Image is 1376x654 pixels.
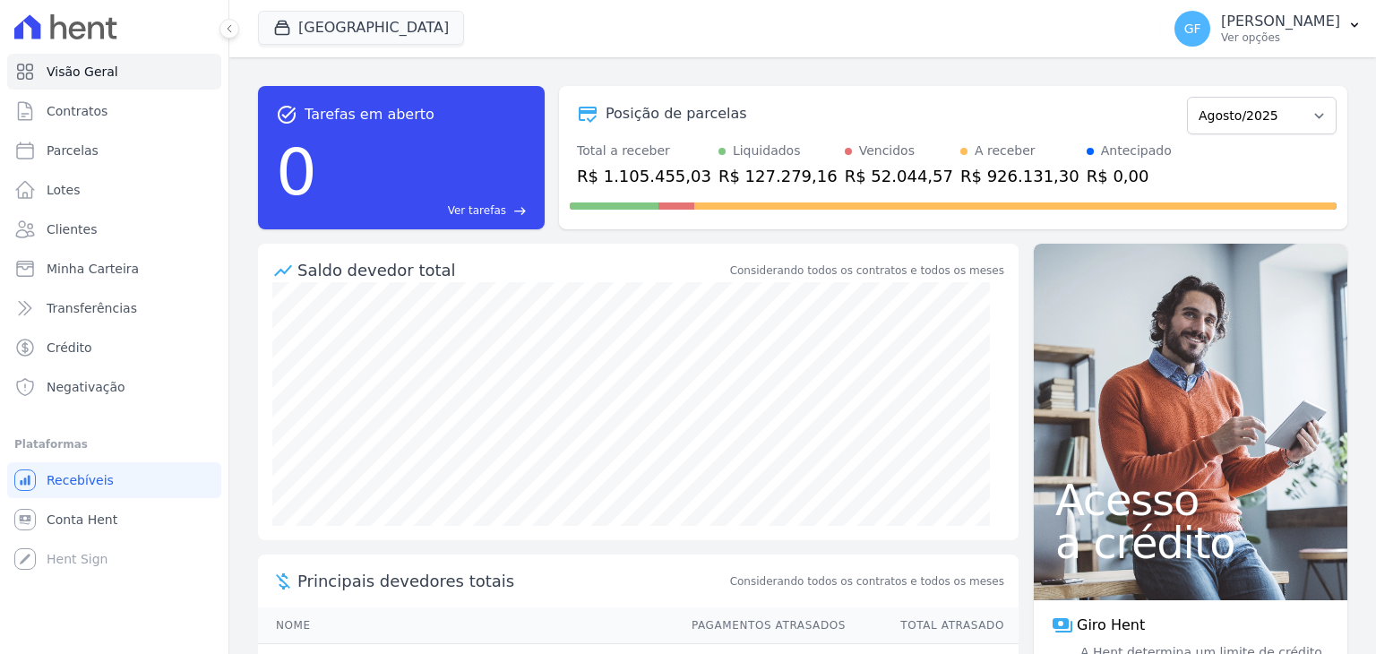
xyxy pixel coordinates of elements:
[276,125,317,219] div: 0
[47,299,137,317] span: Transferências
[577,164,711,188] div: R$ 1.105.455,03
[324,202,527,219] a: Ver tarefas east
[7,211,221,247] a: Clientes
[859,142,915,160] div: Vencidos
[1221,13,1340,30] p: [PERSON_NAME]
[47,339,92,357] span: Crédito
[47,142,99,159] span: Parcelas
[1184,22,1201,35] span: GF
[7,54,221,90] a: Visão Geral
[7,251,221,287] a: Minha Carteira
[1055,521,1326,564] span: a crédito
[7,93,221,129] a: Contratos
[47,181,81,199] span: Lotes
[1077,615,1145,636] span: Giro Hent
[7,330,221,366] a: Crédito
[305,104,434,125] span: Tarefas em aberto
[1101,142,1172,160] div: Antecipado
[47,260,139,278] span: Minha Carteira
[47,471,114,489] span: Recebíveis
[258,11,464,45] button: [GEOGRAPHIC_DATA]
[47,378,125,396] span: Negativação
[47,63,118,81] span: Visão Geral
[1221,30,1340,45] p: Ver opções
[847,607,1019,644] th: Total Atrasado
[733,142,801,160] div: Liquidados
[513,204,527,218] span: east
[606,103,747,125] div: Posição de parcelas
[276,104,297,125] span: task_alt
[975,142,1036,160] div: A receber
[730,573,1004,589] span: Considerando todos os contratos e todos os meses
[7,369,221,405] a: Negativação
[47,220,97,238] span: Clientes
[47,102,107,120] span: Contratos
[7,462,221,498] a: Recebíveis
[7,133,221,168] a: Parcelas
[258,607,675,644] th: Nome
[448,202,506,219] span: Ver tarefas
[845,164,953,188] div: R$ 52.044,57
[297,569,727,593] span: Principais devedores totais
[960,164,1079,188] div: R$ 926.131,30
[7,172,221,208] a: Lotes
[297,258,727,282] div: Saldo devedor total
[14,434,214,455] div: Plataformas
[718,164,838,188] div: R$ 127.279,16
[1055,478,1326,521] span: Acesso
[1160,4,1376,54] button: GF [PERSON_NAME] Ver opções
[1087,164,1172,188] div: R$ 0,00
[730,262,1004,279] div: Considerando todos os contratos e todos os meses
[675,607,847,644] th: Pagamentos Atrasados
[7,290,221,326] a: Transferências
[577,142,711,160] div: Total a receber
[47,511,117,529] span: Conta Hent
[7,502,221,538] a: Conta Hent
